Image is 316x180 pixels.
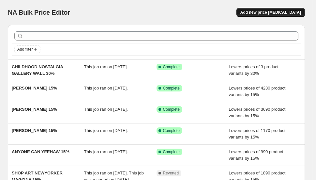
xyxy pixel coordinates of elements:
[84,107,128,112] span: This job ran on [DATE].
[229,86,285,97] span: Lowers prices of 4230 product variants by 15%
[163,64,180,70] span: Complete
[12,128,57,133] span: [PERSON_NAME] 15%
[12,149,69,154] span: ANYONE CAN YEEHAW 15%
[236,8,305,17] button: Add new price [MEDICAL_DATA]
[240,10,301,15] span: Add new price [MEDICAL_DATA]
[17,47,33,52] span: Add filter
[12,86,57,90] span: [PERSON_NAME] 15%
[84,149,128,154] span: This job ran on [DATE].
[8,9,70,16] span: NA Bulk Price Editor
[84,128,128,133] span: This job ran on [DATE].
[12,107,57,112] span: [PERSON_NAME] 15%
[14,45,40,53] button: Add filter
[84,64,128,69] span: This job ran on [DATE].
[163,107,180,112] span: Complete
[229,128,285,139] span: Lowers prices of 1170 product variants by 15%
[163,86,180,91] span: Complete
[84,86,128,90] span: This job ran on [DATE].
[12,64,63,76] span: CHILDHOOD NOSTALGIA GALLERY WALL 30%
[229,64,278,76] span: Lowers prices of 3 product variants by 30%
[229,149,283,161] span: Lowers prices of 990 product variants by 15%
[163,171,179,176] span: Reverted
[163,128,180,133] span: Complete
[229,107,285,118] span: Lowers prices of 3690 product variants by 15%
[163,149,180,155] span: Complete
